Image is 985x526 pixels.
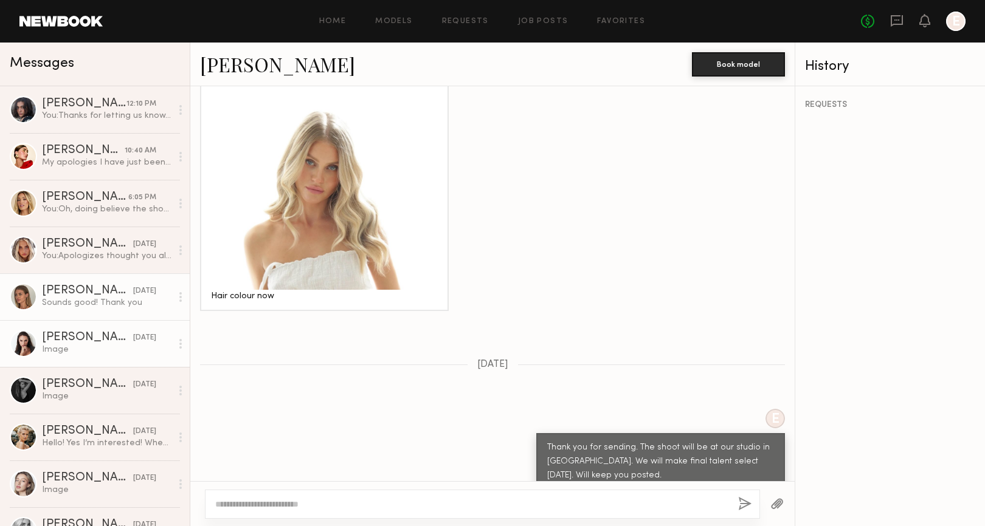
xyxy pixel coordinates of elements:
div: Hello! Yes I’m interested! When is the photoshoot? I will be traveling for the next few weeks, so... [42,437,171,449]
a: Favorites [597,18,645,26]
div: [PERSON_NAME] [42,285,133,297]
div: You: Thanks for letting us know. We'll make a final talent select by [DATE] AM. Keep you posted. [42,110,171,121]
button: Book model [692,52,785,77]
a: Home [319,18,347,26]
div: 10:40 AM [125,145,156,157]
div: You: Oh, doing believe the shoot date was shared earlier. It's [DATE] in the AM. [42,203,171,215]
div: [PERSON_NAME] [42,472,133,484]
div: Sounds good! Thank you [42,297,171,309]
div: REQUESTS [805,101,975,109]
div: [PERSON_NAME] [42,425,133,437]
div: Thank you for sending. The shoot will be at our studio in [GEOGRAPHIC_DATA]. We will make final t... [547,441,774,483]
div: You: Apologizes thought you already had the information. It's [DATE] AM. [42,250,171,262]
span: Messages [10,56,74,70]
div: [DATE] [133,332,156,344]
div: [DATE] [133,285,156,297]
div: [PERSON_NAME] [42,332,133,344]
a: Models [375,18,412,26]
div: Image [42,391,171,402]
div: 12:10 PM [126,98,156,110]
div: [PERSON_NAME] [42,378,133,391]
div: Hair colour now [211,290,438,304]
a: [PERSON_NAME] [200,51,355,77]
span: [DATE] [477,360,508,370]
div: History [805,60,975,73]
div: [PERSON_NAME] [42,145,125,157]
div: [DATE] [133,379,156,391]
a: E [946,12,966,31]
a: Book model [692,58,785,69]
div: [DATE] [133,473,156,484]
div: 6:05 PM [128,192,156,203]
div: [PERSON_NAME] [42,191,128,203]
div: My apologies I have just been back to back chasing my tail with work ! I have full availability [... [42,157,171,168]
div: [PERSON_NAME] [42,98,126,110]
div: Image [42,484,171,496]
div: [DATE] [133,239,156,250]
div: Image [42,344,171,355]
a: Requests [442,18,489,26]
div: [PERSON_NAME] [42,238,133,250]
a: Job Posts [518,18,569,26]
div: [DATE] [133,426,156,437]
